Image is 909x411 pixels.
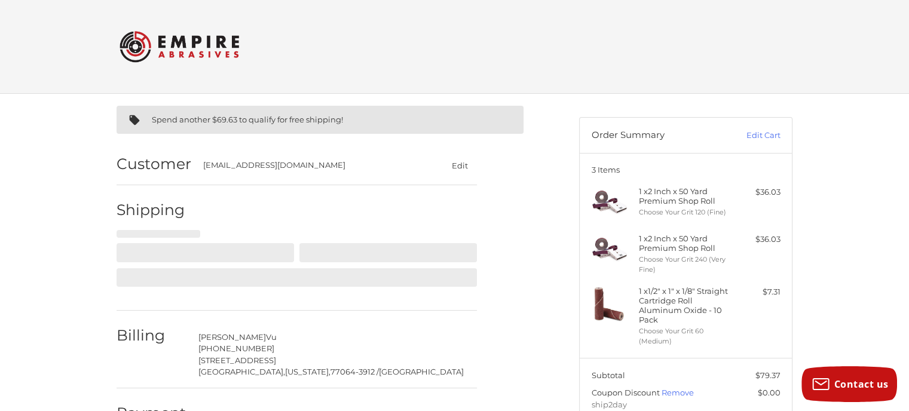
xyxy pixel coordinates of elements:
[285,367,330,376] span: [US_STATE],
[639,286,730,325] h4: 1 x 1/2" x 1" x 1/8" Straight Cartridge Roll Aluminum Oxide - 10 Pack
[662,388,694,397] a: Remove
[117,201,186,219] h2: Shipping
[330,367,379,376] span: 77064-3912 /
[758,388,781,397] span: $0.00
[733,186,781,198] div: $36.03
[592,130,720,142] h3: Order Summary
[720,130,781,142] a: Edit Cart
[117,326,186,345] h2: Billing
[266,332,277,342] span: Vu
[198,355,276,365] span: [STREET_ADDRESS]
[755,370,781,380] span: $79.37
[639,234,730,253] h4: 1 x 2 Inch x 50 Yard Premium Shop Roll
[639,186,730,206] h4: 1 x 2 Inch x 50 Yard Premium Shop Roll
[198,367,285,376] span: [GEOGRAPHIC_DATA],
[203,160,420,171] div: [EMAIL_ADDRESS][DOMAIN_NAME]
[834,378,889,391] span: Contact us
[152,115,343,124] span: Spend another $69.63 to qualify for free shipping!
[639,326,730,346] li: Choose Your Grit 60 (Medium)
[198,343,274,353] span: [PHONE_NUMBER]
[592,399,781,411] span: ship2day
[379,367,464,376] span: [GEOGRAPHIC_DATA]
[592,165,781,174] h3: 3 Items
[639,207,730,217] li: Choose Your Grit 120 (Fine)
[592,370,625,380] span: Subtotal
[198,332,266,342] span: [PERSON_NAME]
[639,254,730,274] li: Choose Your Grit 240 (Very Fine)
[733,234,781,246] div: $36.03
[117,155,191,173] h2: Customer
[592,388,662,397] span: Coupon Discount
[733,286,781,298] div: $7.31
[442,157,477,174] button: Edit
[801,366,897,402] button: Contact us
[120,23,239,70] img: Empire Abrasives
